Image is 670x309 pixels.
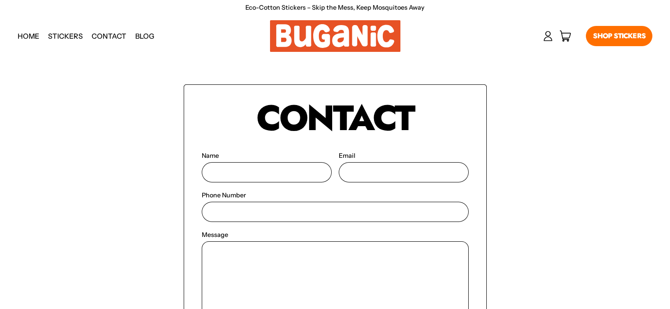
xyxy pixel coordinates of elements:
h1: Contact [202,102,469,134]
a: Contact [87,25,131,47]
a: Stickers [44,25,87,47]
img: Buganic [270,20,400,52]
a: Blog [131,25,159,47]
label: Email [339,152,469,160]
a: Home [13,25,44,47]
a: Shop Stickers [586,26,652,46]
label: Message [202,231,469,240]
label: Phone Number [202,191,469,200]
label: Name [202,152,332,160]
